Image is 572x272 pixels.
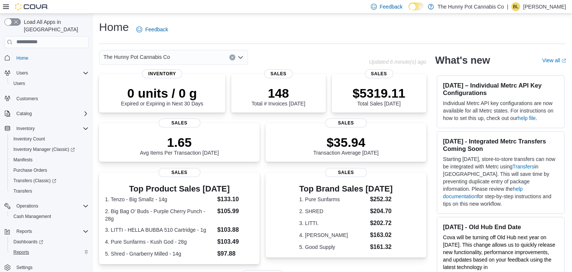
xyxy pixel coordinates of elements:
[299,184,393,193] h3: Top Brand Sales [DATE]
[299,231,367,239] dt: 4. [PERSON_NAME]
[518,115,536,121] a: help file
[10,166,89,175] span: Purchase Orders
[13,157,32,163] span: Manifests
[1,123,92,134] button: Inventory
[443,137,558,152] h3: [DATE] - Integrated Metrc Transfers Coming Soon
[10,79,89,88] span: Users
[104,53,170,61] span: The Hunny Pot Cannabis Co
[13,94,41,103] a: Customers
[13,263,35,272] a: Settings
[7,155,92,165] button: Manifests
[13,69,89,78] span: Users
[13,214,51,219] span: Cash Management
[507,2,508,11] p: |
[10,155,35,164] a: Manifests
[133,22,171,37] a: Feedback
[1,53,92,63] button: Home
[7,144,92,155] a: Inventory Manager (Classic)
[145,26,168,33] span: Feedback
[435,54,490,66] h2: What's new
[238,54,244,60] button: Open list of options
[105,184,254,193] h3: Top Product Sales [DATE]
[13,54,31,63] a: Home
[16,111,32,117] span: Catalog
[10,176,89,185] span: Transfers (Classic)
[299,243,367,251] dt: 5. Good Supply
[562,58,566,63] svg: External link
[438,2,504,11] p: The Hunny Pot Cannabis Co
[511,2,520,11] div: Branden Lalonde
[121,86,203,107] div: Expired or Expiring in Next 30 Days
[523,2,566,11] p: [PERSON_NAME]
[299,208,367,215] dt: 2. SHRED
[217,207,254,216] dd: $105.99
[10,135,48,143] a: Inventory Count
[13,53,89,63] span: Home
[217,237,254,246] dd: $103.49
[13,167,47,173] span: Purchase Orders
[105,226,214,234] dt: 3. LITTI - HELLA BUBBA 510 Cartridge - 1g
[380,3,403,10] span: Feedback
[370,207,393,216] dd: $204.70
[229,54,235,60] button: Clear input
[13,178,56,184] span: Transfers (Classic)
[140,135,219,150] p: 1.65
[105,250,214,257] dt: 5. Shred - Gnarberry Milled - 14g
[13,263,89,272] span: Settings
[13,109,89,118] span: Catalog
[370,219,393,228] dd: $202.72
[10,79,28,88] a: Users
[1,226,92,237] button: Reports
[313,135,379,150] p: $35.94
[13,202,89,211] span: Operations
[16,228,32,234] span: Reports
[251,86,305,107] div: Total # Invoices [DATE]
[105,208,214,222] dt: 2. Big Bag O' Buds - Purple Cherry Punch - 28g
[7,247,92,257] button: Reports
[13,249,29,255] span: Reports
[10,176,59,185] a: Transfers (Classic)
[7,175,92,186] a: Transfers (Classic)
[13,227,35,236] button: Reports
[1,201,92,211] button: Operations
[313,135,379,156] div: Transaction Average [DATE]
[10,187,35,196] a: Transfers
[13,146,75,152] span: Inventory Manager (Classic)
[10,187,89,196] span: Transfers
[251,86,305,101] p: 148
[353,86,406,101] p: $5319.11
[542,57,566,63] a: View allExternal link
[443,99,558,122] p: Individual Metrc API key configurations are now available for all Metrc states. For instructions ...
[16,126,35,132] span: Inventory
[10,212,89,221] span: Cash Management
[370,243,393,252] dd: $161.32
[217,225,254,234] dd: $103.88
[13,124,89,133] span: Inventory
[13,136,45,142] span: Inventory Count
[13,188,32,194] span: Transfers
[7,211,92,222] button: Cash Management
[443,82,558,97] h3: [DATE] – Individual Metrc API Key Configurations
[121,86,203,101] p: 0 units / 0 g
[16,203,38,209] span: Operations
[13,239,43,245] span: Dashboards
[264,69,293,78] span: Sales
[10,155,89,164] span: Manifests
[10,237,46,246] a: Dashboards
[10,212,54,221] a: Cash Management
[13,109,35,118] button: Catalog
[7,78,92,89] button: Users
[13,94,89,103] span: Customers
[7,186,92,196] button: Transfers
[10,248,89,257] span: Reports
[142,69,182,78] span: Inventory
[7,165,92,175] button: Purchase Orders
[10,135,89,143] span: Inventory Count
[13,124,38,133] button: Inventory
[10,145,89,154] span: Inventory Manager (Classic)
[16,265,32,271] span: Settings
[217,249,254,258] dd: $97.88
[353,86,406,107] div: Total Sales [DATE]
[513,2,519,11] span: BL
